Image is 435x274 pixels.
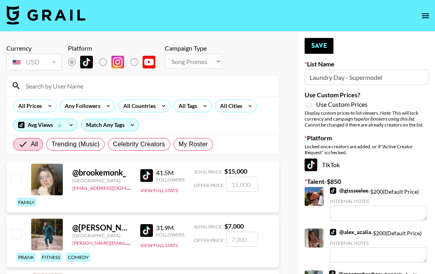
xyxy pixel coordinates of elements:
[140,187,178,193] button: View Full Stats
[194,237,225,243] span: Offer Price:
[119,100,157,112] div: All Countries
[330,240,427,246] div: Internal Notes:
[226,232,258,247] input: 7,000
[81,119,139,131] div: Match Any Tags
[330,187,336,194] img: TikTok
[363,116,414,122] em: for bookers using this list
[226,177,258,192] input: 15,000
[305,178,429,185] label: Talent - $ 850
[17,198,36,207] div: family
[330,187,427,221] div: - $ 200 (Default Price)
[72,238,189,246] a: [PERSON_NAME][EMAIL_ADDRESS][DOMAIN_NAME]
[224,222,244,230] strong: $ 7,000
[305,38,333,54] button: Save
[6,44,62,52] div: Currency
[194,169,223,175] span: Song Price:
[194,224,223,230] span: Song Price:
[305,159,317,171] img: TikTok
[72,168,131,178] div: @ brookemonk_
[330,187,368,194] a: @gissseelee
[418,8,433,24] button: open drawer
[72,183,152,191] a: [EMAIL_ADDRESS][DOMAIN_NAME]
[305,110,429,128] div: Display custom prices to list viewers. Note: This will lock currency and campaign type . Cannot b...
[111,56,124,68] img: Instagram
[8,55,60,69] div: USD
[31,140,38,149] span: All
[113,140,165,149] span: Celebrity Creators
[194,182,225,188] span: Offer Price:
[305,159,429,171] div: TikTok
[330,198,427,204] div: Internal Notes:
[215,100,244,112] div: All Cities
[40,253,62,262] div: fitness
[305,91,429,99] label: Use Custom Prices?
[13,119,77,131] div: Avg Views
[156,169,185,177] div: 41.5M
[174,100,199,112] div: All Tags
[305,144,429,155] div: Locked once creators are added, or if "Active Creator Request" is checked.
[156,177,185,183] div: Followers
[305,60,429,68] label: List Name
[330,229,371,236] a: @alex_azalia
[72,232,131,238] div: [GEOGRAPHIC_DATA]
[68,44,162,52] div: Platform
[60,100,102,112] div: Any Followers
[140,169,153,182] img: TikTok
[140,224,153,237] img: TikTok
[179,140,208,149] span: My Roster
[80,56,93,68] img: TikTok
[6,6,85,25] img: Grail Talent
[21,79,274,92] input: Search by User Name
[143,56,155,68] img: YouTube
[13,100,43,112] div: All Prices
[140,242,178,248] button: View Full Stats
[165,44,222,52] div: Campaign Type
[156,224,185,232] div: 31.9M
[156,232,185,238] div: Followers
[17,253,36,262] div: prank
[66,253,90,262] div: comedy
[6,52,62,72] div: Remove selected talent to change your currency
[330,229,427,262] div: - $ 200 (Default Price)
[72,178,131,183] div: [GEOGRAPHIC_DATA]
[72,223,131,232] div: @ [PERSON_NAME].[PERSON_NAME]
[51,140,100,149] span: Trending (Music)
[68,54,162,70] div: Remove selected talent to change platforms
[316,100,367,108] span: Use Custom Prices
[330,229,336,235] img: TikTok
[305,134,429,142] label: Platform
[224,167,247,175] strong: $ 15,000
